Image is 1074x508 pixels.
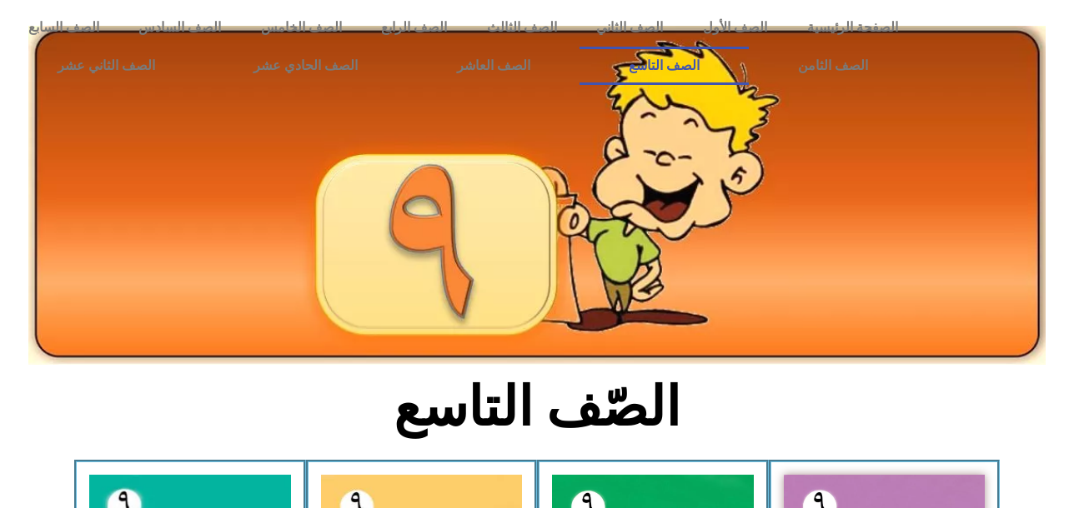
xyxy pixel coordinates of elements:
a: الصف الأول [683,8,787,47]
a: الصف الثامن [749,47,917,85]
a: الصف الحادي عشر [204,47,407,85]
a: الصف الخامس [241,8,362,47]
a: الصفحة الرئيسية [787,8,918,47]
a: الصف الثالث [467,8,577,47]
a: الصف العاشر [408,47,580,85]
a: الصف الثاني [577,8,684,47]
a: الصف الرابع [362,8,468,47]
a: الصف التاسع [580,47,749,85]
a: الصف السادس [119,8,242,47]
h2: الصّف التاسع [262,375,813,440]
a: الصف الثاني عشر [8,47,204,85]
a: الصف السابع [8,8,119,47]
